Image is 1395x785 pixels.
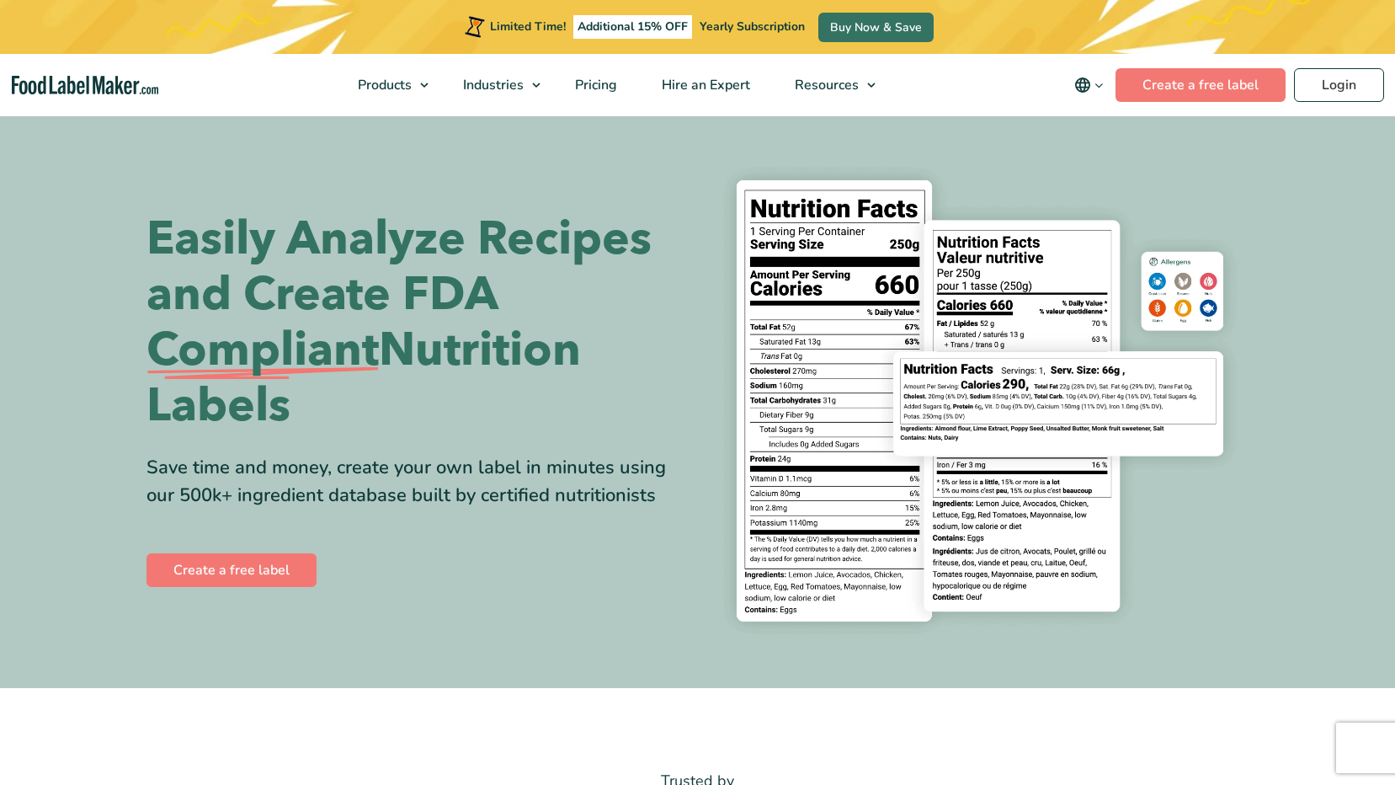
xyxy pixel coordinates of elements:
a: Hire an Expert [640,54,769,116]
div: Save time and money, create your own label in minutes using our 500k+ ingredient database built b... [146,454,685,510]
a: Pricing [553,54,636,116]
a: Create a free label [1115,68,1286,102]
span: Resources [790,76,860,94]
span: Additional 15% OFF [573,15,692,39]
span: Products [353,76,413,94]
a: Create a free label [146,553,317,587]
a: Products [336,54,437,116]
span: Industries [458,76,525,94]
a: Industries [441,54,549,116]
span: Yearly Subscription [700,19,805,35]
a: Buy Now & Save [818,13,934,42]
span: Hire an Expert [657,76,752,94]
span: Limited Time! [490,19,566,35]
span: Pricing [570,76,619,94]
span: Compliant [146,323,379,378]
h1: Easily Analyze Recipes and Create FDA Nutrition Labels [146,211,685,434]
a: Login [1294,68,1384,102]
a: Resources [773,54,884,116]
